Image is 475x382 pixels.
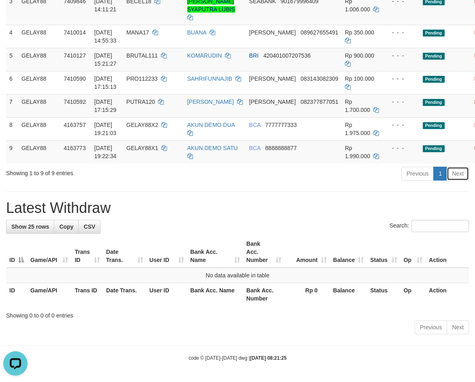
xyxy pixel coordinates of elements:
[103,283,146,306] th: Date Trans.
[385,144,416,152] div: - - -
[126,99,155,105] span: PUTRA120
[94,99,117,113] span: [DATE] 17:15:29
[367,283,400,306] th: Status
[401,167,434,180] a: Previous
[126,122,158,128] span: GELAY88X2
[83,223,95,230] span: CSV
[6,166,192,177] div: Showing 1 to 9 of 9 entries
[249,75,296,82] span: [PERSON_NAME]
[423,76,445,83] span: Pending
[126,145,158,151] span: GELAY88X1
[345,122,370,136] span: Rp 1.975.000
[423,53,445,60] span: Pending
[6,71,18,94] td: 6
[249,145,261,151] span: BCA
[6,308,469,320] div: Showing 0 to 0 of 0 entries
[345,75,374,82] span: Rp 100.000
[6,48,18,71] td: 5
[6,200,469,216] h1: Latest Withdraw
[345,99,370,113] span: Rp 1.700.000
[385,75,416,83] div: - - -
[94,52,117,67] span: [DATE] 15:21:27
[426,283,469,306] th: Action
[27,283,71,306] th: Game/API
[187,99,234,105] a: [PERSON_NAME]
[400,283,426,306] th: Op
[187,75,232,82] a: SAHRIFUNNAJIB
[385,98,416,106] div: - - -
[94,122,117,136] span: [DATE] 19:21:03
[126,52,158,59] span: BRUTAL111
[6,94,18,117] td: 7
[27,236,71,268] th: Game/API: activate to sort column ascending
[11,223,49,230] span: Show 25 rows
[188,355,287,361] small: code © [DATE]-[DATE] dwg |
[243,283,285,306] th: Bank Acc. Number
[345,29,374,36] span: Rp 350.000
[423,145,445,152] span: Pending
[385,28,416,36] div: - - -
[300,29,338,36] span: Copy 089627655491 to clipboard
[300,99,338,105] span: Copy 082377877051 to clipboard
[18,48,60,71] td: GELAY88
[6,140,18,163] td: 9
[6,268,469,283] td: No data available in table
[265,145,297,151] span: Copy 8888888877 to clipboard
[415,320,447,334] a: Previous
[411,220,469,232] input: Search:
[94,29,117,44] span: [DATE] 14:55:33
[447,167,469,180] a: Next
[249,99,296,105] span: [PERSON_NAME]
[6,283,27,306] th: ID
[59,223,73,230] span: Copy
[6,25,18,48] td: 4
[400,236,426,268] th: Op: activate to sort column ascending
[54,220,79,234] a: Copy
[18,25,60,48] td: GELAY88
[265,122,297,128] span: Copy 7777777333 to clipboard
[126,29,149,36] span: MANA17
[389,220,469,232] label: Search:
[367,236,400,268] th: Status: activate to sort column ascending
[385,121,416,129] div: - - -
[18,94,60,117] td: GELAY88
[330,236,367,268] th: Balance: activate to sort column ascending
[426,236,469,268] th: Action
[71,283,103,306] th: Trans ID
[187,29,206,36] a: BUANA
[64,99,86,105] span: 7410592
[187,283,243,306] th: Bank Acc. Name
[94,145,117,159] span: [DATE] 19:22:34
[330,283,367,306] th: Balance
[423,30,445,36] span: Pending
[146,236,187,268] th: User ID: activate to sort column ascending
[3,3,28,28] button: Open LiveChat chat widget
[64,122,86,128] span: 4163757
[385,52,416,60] div: - - -
[423,122,445,129] span: Pending
[433,167,447,180] a: 1
[78,220,101,234] a: CSV
[64,145,86,151] span: 4163773
[345,52,374,59] span: Rp 900.000
[126,75,158,82] span: PRO112233
[6,236,27,268] th: ID: activate to sort column descending
[18,117,60,140] td: GELAY88
[64,52,86,59] span: 7410127
[6,220,54,234] a: Show 25 rows
[345,145,370,159] span: Rp 1.990.000
[94,75,117,90] span: [DATE] 17:15:13
[18,71,60,94] td: GELAY88
[187,236,243,268] th: Bank Acc. Name: activate to sort column ascending
[285,236,330,268] th: Amount: activate to sort column ascending
[249,122,261,128] span: BCA
[263,52,311,59] span: Copy 420401007207536 to clipboard
[249,52,259,59] span: BRI
[6,117,18,140] td: 8
[187,145,238,151] a: AKUN DEMO SATU
[18,140,60,163] td: GELAY88
[187,122,235,128] a: AKUN DEMO DUA
[285,283,330,306] th: Rp 0
[249,29,296,36] span: [PERSON_NAME]
[447,320,469,334] a: Next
